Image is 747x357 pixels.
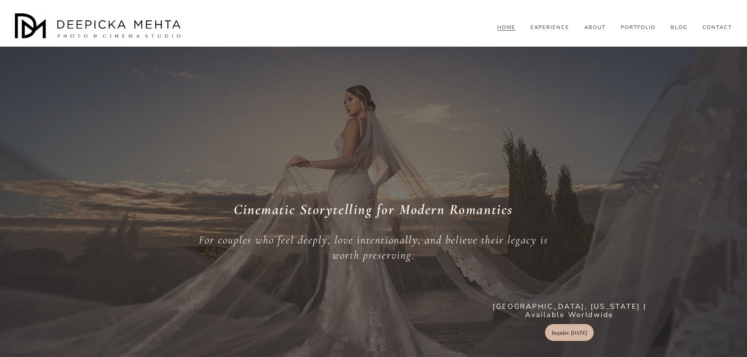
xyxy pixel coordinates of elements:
span: BLOG [671,25,687,31]
a: folder dropdown [671,24,687,31]
img: Austin Wedding Photographer - Deepicka Mehta Photography &amp; Cinematography [15,13,184,41]
em: For couples who feel deeply, love intentionally, and believe their legacy is worth preserving. [199,233,551,261]
em: Cinematic Storytelling for Modern Romantics [234,201,513,218]
a: HOME [497,24,516,31]
a: EXPERIENCE [531,24,569,31]
p: [GEOGRAPHIC_DATA], [US_STATE] | Available Worldwide [491,303,648,320]
a: PORTFOLIO [621,24,656,31]
a: Inquire [DATE] [545,324,594,341]
a: CONTACT [702,24,732,31]
a: ABOUT [584,24,606,31]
